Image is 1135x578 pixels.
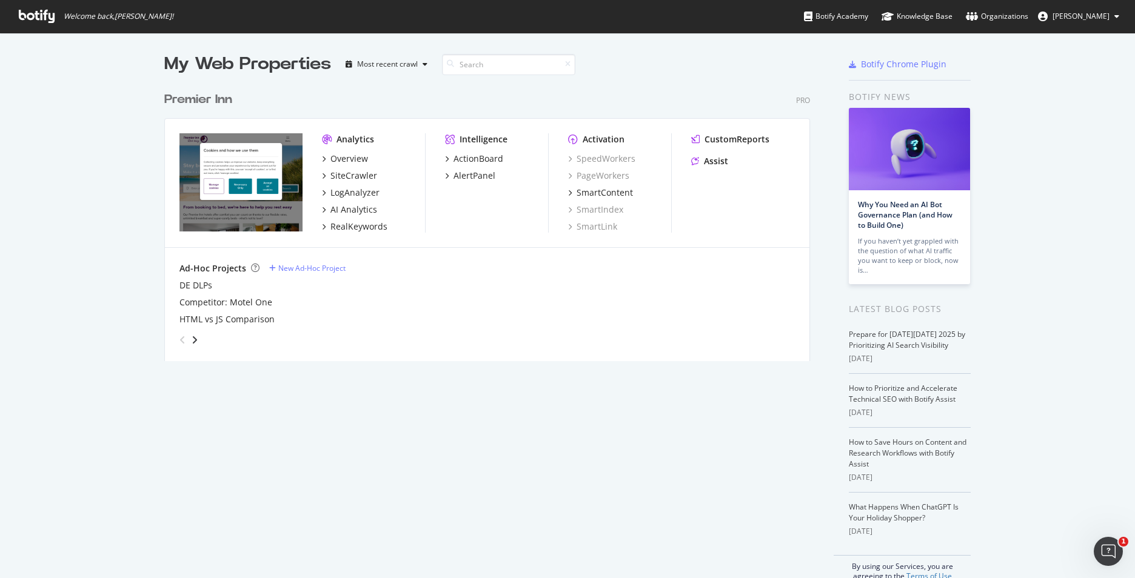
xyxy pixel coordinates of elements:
[322,221,387,233] a: RealKeywords
[882,10,953,22] div: Knowledge Base
[164,91,232,108] div: Premier Inn
[164,52,331,76] div: My Web Properties
[322,187,380,199] a: LogAnalyzer
[1119,537,1128,546] span: 1
[445,170,495,182] a: AlertPanel
[336,133,374,145] div: Analytics
[858,236,961,275] div: If you haven’t yet grappled with the question of what AI traffic you want to keep or block, now is…
[849,90,971,104] div: Botify news
[691,155,728,167] a: Assist
[577,187,633,199] div: SmartContent
[568,153,635,165] a: SpeedWorkers
[849,108,970,190] img: Why You Need an AI Bot Governance Plan (and How to Build One)
[322,170,377,182] a: SiteCrawler
[454,170,495,182] div: AlertPanel
[460,133,507,145] div: Intelligence
[164,76,820,361] div: grid
[330,187,380,199] div: LogAnalyzer
[322,204,377,216] a: AI Analytics
[849,329,965,350] a: Prepare for [DATE][DATE] 2025 by Prioritizing AI Search Visibility
[64,12,173,21] span: Welcome back, [PERSON_NAME] !
[1028,7,1129,26] button: [PERSON_NAME]
[583,133,624,145] div: Activation
[849,353,971,364] div: [DATE]
[179,262,246,274] div: Ad-Hoc Projects
[330,170,377,182] div: SiteCrawler
[705,133,769,145] div: CustomReports
[278,263,346,273] div: New Ad-Hoc Project
[568,204,623,216] a: SmartIndex
[330,204,377,216] div: AI Analytics
[330,153,368,165] div: Overview
[849,502,959,523] a: What Happens When ChatGPT Is Your Holiday Shopper?
[568,221,617,233] a: SmartLink
[849,472,971,483] div: [DATE]
[568,170,629,182] a: PageWorkers
[322,153,368,165] a: Overview
[849,526,971,537] div: [DATE]
[175,330,190,350] div: angle-left
[357,61,418,68] div: Most recent crawl
[330,221,387,233] div: RealKeywords
[849,302,971,316] div: Latest Blog Posts
[179,133,303,231] img: https://www.premierinn.com/
[442,54,575,75] input: Search
[445,153,503,165] a: ActionBoard
[861,58,946,70] div: Botify Chrome Plugin
[804,10,868,22] div: Botify Academy
[179,296,272,308] a: Competitor: Motel One
[691,133,769,145] a: CustomReports
[1094,537,1123,566] iframe: Intercom live chat
[1053,11,1110,21] span: Elizabeth Purcell
[341,55,432,74] button: Most recent crawl
[454,153,503,165] div: ActionBoard
[849,383,957,404] a: How to Prioritize and Accelerate Technical SEO with Botify Assist
[179,279,212,291] a: DE DLPs
[704,155,728,167] div: Assist
[858,199,953,230] a: Why You Need an AI Bot Governance Plan (and How to Build One)
[849,58,946,70] a: Botify Chrome Plugin
[966,10,1028,22] div: Organizations
[849,437,966,469] a: How to Save Hours on Content and Research Workflows with Botify Assist
[269,263,346,273] a: New Ad-Hoc Project
[796,95,810,105] div: Pro
[568,187,633,199] a: SmartContent
[164,91,237,108] a: Premier Inn
[190,334,199,346] div: angle-right
[849,407,971,418] div: [DATE]
[179,313,275,325] a: HTML vs JS Comparison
